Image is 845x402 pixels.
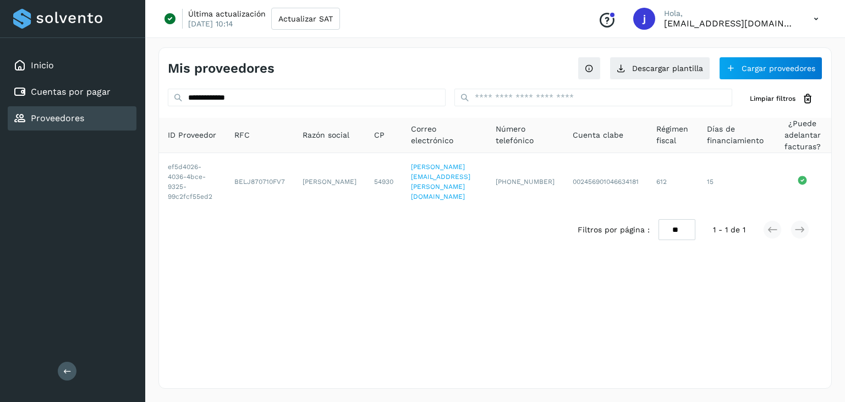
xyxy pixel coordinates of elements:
[573,129,623,141] span: Cuenta clabe
[278,15,333,23] span: Actualizar SAT
[496,178,555,186] span: [PHONE_NUMBER]
[271,8,340,30] button: Actualizar SAT
[303,129,349,141] span: Razón social
[783,118,822,153] span: ¿Puede adelantar facturas?
[610,57,710,80] button: Descargar plantilla
[664,9,796,18] p: Hola,
[31,113,84,123] a: Proveedores
[564,153,648,210] td: 002456901046634181
[8,106,136,131] div: Proveedores
[234,129,250,141] span: RFC
[411,163,470,200] a: [PERSON_NAME][EMAIL_ADDRESS][PERSON_NAME][DOMAIN_NAME]
[719,57,822,80] button: Cargar proveedores
[374,129,385,141] span: CP
[656,123,689,146] span: Régimen fiscal
[664,18,796,29] p: jrodriguez@kalapata.co
[294,153,365,210] td: [PERSON_NAME]
[31,86,111,97] a: Cuentas por pagar
[578,224,650,236] span: Filtros por página :
[741,89,822,109] button: Limpiar filtros
[648,153,698,210] td: 612
[31,60,54,70] a: Inicio
[188,19,233,29] p: [DATE] 10:14
[496,123,555,146] span: Número telefónico
[750,94,795,104] span: Limpiar filtros
[698,153,774,210] td: 15
[226,153,294,210] td: BELJ870710FV7
[713,224,745,236] span: 1 - 1 de 1
[707,123,765,146] span: Días de financiamiento
[168,61,275,77] h4: Mis proveedores
[168,129,216,141] span: ID Proveedor
[8,80,136,104] div: Cuentas por pagar
[365,153,402,210] td: 54930
[188,9,266,19] p: Última actualización
[159,153,226,210] td: ef5d4026-4036-4bce-9325-99c2fcf55ed2
[411,123,478,146] span: Correo electrónico
[8,53,136,78] div: Inicio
